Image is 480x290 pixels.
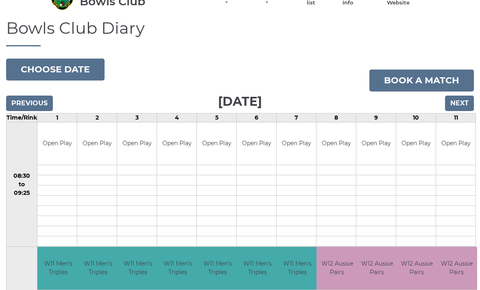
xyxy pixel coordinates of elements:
td: W11 Men's Triples [157,247,198,290]
td: Open Play [157,122,196,165]
td: W11 Men's Triples [117,247,158,290]
td: 10 [396,113,436,122]
td: 4 [157,113,197,122]
td: W11 Men's Triples [37,247,79,290]
td: W11 Men's Triples [77,247,118,290]
td: W12 Aussie Pairs [316,247,358,290]
input: Next [445,96,474,111]
td: W12 Aussie Pairs [436,247,477,290]
td: 5 [197,113,237,122]
td: W11 Men's Triples [277,247,318,290]
td: Open Play [277,122,316,165]
td: 3 [117,113,157,122]
td: Open Play [37,122,77,165]
td: W11 Men's Triples [197,247,238,290]
td: 1 [37,113,77,122]
td: W11 Men's Triples [237,247,278,290]
td: 08:30 to 09:25 [7,122,37,247]
input: Previous [6,96,53,111]
td: Open Play [237,122,276,165]
td: W12 Aussie Pairs [396,247,437,290]
td: 7 [277,113,316,122]
td: Open Play [396,122,436,165]
td: Open Play [436,122,476,165]
h1: Bowls Club Diary [6,19,474,46]
a: Book a match [369,70,474,92]
td: W12 Aussie Pairs [356,247,397,290]
td: 6 [237,113,277,122]
td: Open Play [316,122,356,165]
td: 9 [356,113,396,122]
td: 2 [77,113,117,122]
button: Choose date [6,59,105,81]
td: 8 [316,113,356,122]
td: Open Play [356,122,396,165]
td: Time/Rink [7,113,37,122]
td: 11 [436,113,476,122]
td: Open Play [197,122,236,165]
td: Open Play [77,122,117,165]
td: Open Play [117,122,157,165]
